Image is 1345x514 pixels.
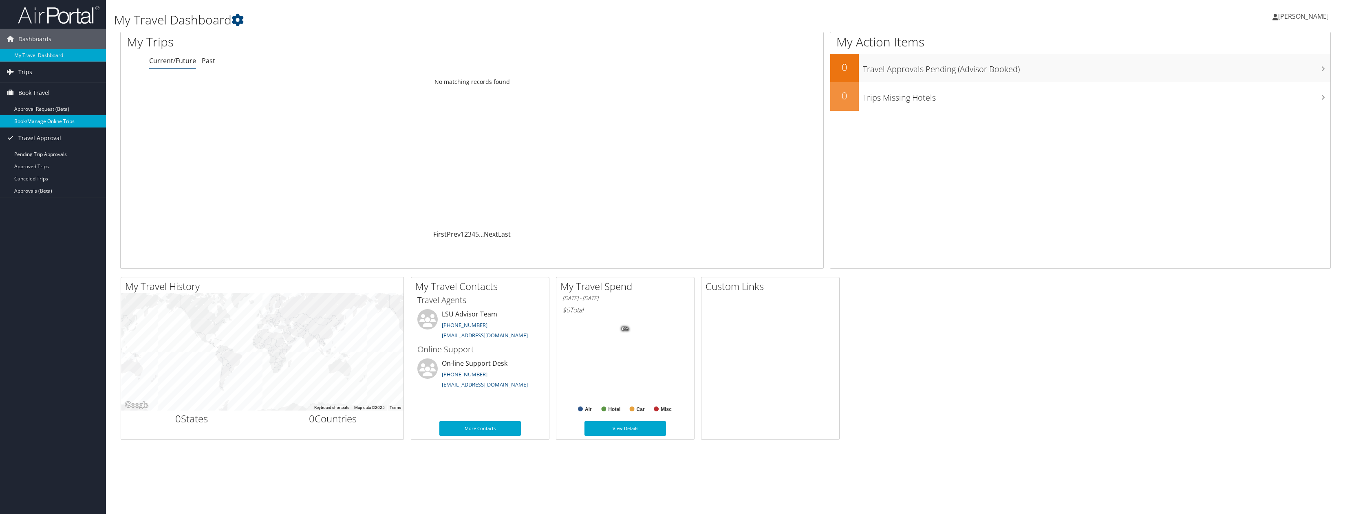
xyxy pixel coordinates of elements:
[309,412,315,425] span: 0
[863,59,1330,75] h3: Travel Approvals Pending (Advisor Booked)
[175,412,181,425] span: 0
[622,327,628,332] tspan: 0%
[202,56,215,65] a: Past
[562,294,688,302] h6: [DATE] - [DATE]
[314,405,349,411] button: Keyboard shortcuts
[475,230,479,239] a: 5
[415,279,549,293] h2: My Travel Contacts
[468,230,472,239] a: 3
[830,82,1330,111] a: 0Trips Missing Hotels
[562,305,688,314] h6: Total
[1272,4,1337,29] a: [PERSON_NAME]
[706,279,839,293] h2: Custom Links
[442,332,528,339] a: [EMAIL_ADDRESS][DOMAIN_NAME]
[472,230,475,239] a: 4
[442,381,528,388] a: [EMAIL_ADDRESS][DOMAIN_NAME]
[461,230,464,239] a: 1
[1278,12,1329,21] span: [PERSON_NAME]
[413,309,547,343] li: LSU Advisor Team
[18,83,50,103] span: Book Travel
[269,412,398,426] h2: Countries
[863,88,1330,103] h3: Trips Missing Hotels
[123,400,150,411] a: Open this area in Google Maps (opens a new window)
[127,412,256,426] h2: States
[584,421,666,436] a: View Details
[121,75,823,89] td: No matching records found
[125,279,403,293] h2: My Travel History
[114,11,929,29] h1: My Travel Dashboard
[417,344,543,355] h3: Online Support
[608,406,620,412] text: Hotel
[433,230,447,239] a: First
[123,400,150,411] img: Google
[585,406,592,412] text: Air
[127,33,525,51] h1: My Trips
[637,406,645,412] text: Car
[18,128,61,148] span: Travel Approval
[447,230,461,239] a: Prev
[442,371,487,378] a: [PHONE_NUMBER]
[830,89,859,103] h2: 0
[484,230,498,239] a: Next
[562,305,570,314] span: $0
[560,279,694,293] h2: My Travel Spend
[442,321,487,329] a: [PHONE_NUMBER]
[830,54,1330,82] a: 0Travel Approvals Pending (Advisor Booked)
[417,294,543,306] h3: Travel Agents
[413,358,547,392] li: On-line Support Desk
[479,230,484,239] span: …
[149,56,196,65] a: Current/Future
[18,62,32,82] span: Trips
[830,60,859,74] h2: 0
[18,29,51,49] span: Dashboards
[464,230,468,239] a: 2
[390,405,401,410] a: Terms (opens in new tab)
[498,230,511,239] a: Last
[354,405,385,410] span: Map data ©2025
[830,33,1330,51] h1: My Action Items
[661,406,672,412] text: Misc
[18,5,99,24] img: airportal-logo.png
[439,421,521,436] a: More Contacts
